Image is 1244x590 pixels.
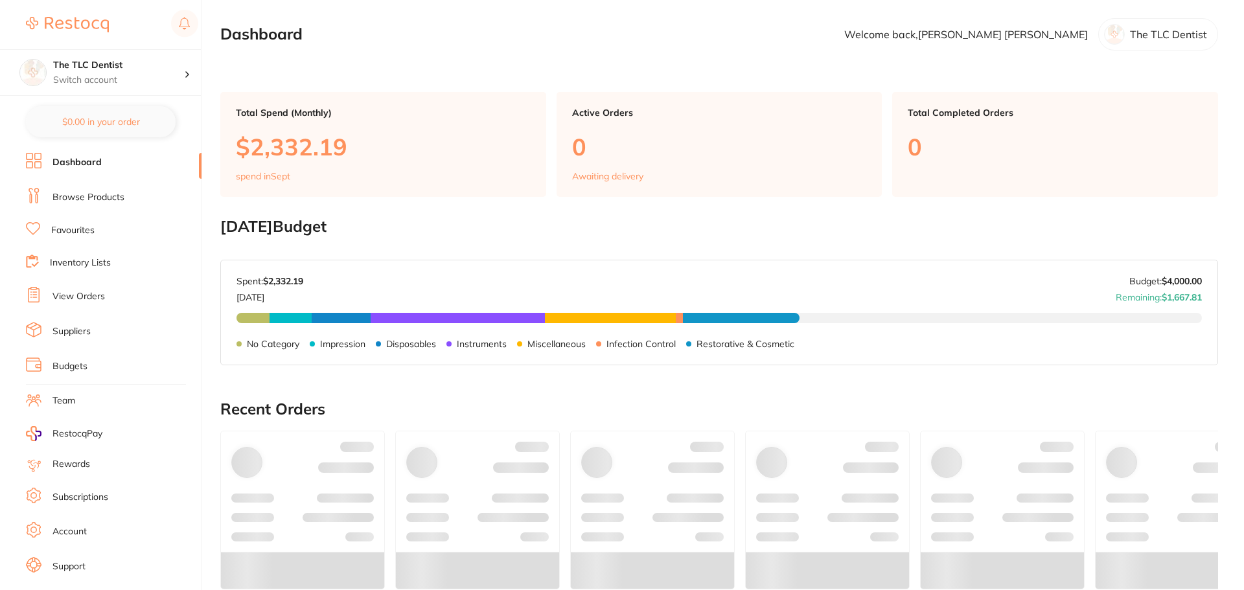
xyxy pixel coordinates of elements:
[52,191,124,204] a: Browse Products
[697,339,794,349] p: Restorative & Cosmetic
[236,276,303,286] p: Spent:
[53,74,184,87] p: Switch account
[52,156,102,169] a: Dashboard
[527,339,586,349] p: Miscellaneous
[52,360,87,373] a: Budgets
[220,92,546,197] a: Total Spend (Monthly)$2,332.19spend inSept
[51,224,95,237] a: Favourites
[50,256,111,269] a: Inventory Lists
[52,458,90,471] a: Rewards
[236,133,531,160] p: $2,332.19
[572,108,867,118] p: Active Orders
[572,133,867,160] p: 0
[606,339,676,349] p: Infection Control
[386,339,436,349] p: Disposables
[220,25,303,43] h2: Dashboard
[26,17,109,32] img: Restocq Logo
[53,59,184,72] h4: The TLC Dentist
[263,275,303,287] strong: $2,332.19
[52,525,87,538] a: Account
[1116,287,1202,302] p: Remaining:
[557,92,882,197] a: Active Orders0Awaiting delivery
[26,106,176,137] button: $0.00 in your order
[26,426,102,441] a: RestocqPay
[457,339,507,349] p: Instruments
[844,28,1088,40] p: Welcome back, [PERSON_NAME] [PERSON_NAME]
[26,426,41,441] img: RestocqPay
[236,108,531,118] p: Total Spend (Monthly)
[20,60,46,85] img: The TLC Dentist
[247,339,299,349] p: No Category
[52,394,75,407] a: Team
[1162,275,1202,287] strong: $4,000.00
[892,92,1218,197] a: Total Completed Orders0
[1162,291,1202,303] strong: $1,667.81
[52,427,102,440] span: RestocqPay
[220,218,1218,236] h2: [DATE] Budget
[572,171,643,181] p: Awaiting delivery
[908,108,1203,118] p: Total Completed Orders
[52,491,108,504] a: Subscriptions
[52,325,91,338] a: Suppliers
[52,290,105,303] a: View Orders
[320,339,365,349] p: Impression
[26,10,109,40] a: Restocq Logo
[236,287,303,302] p: [DATE]
[236,171,290,181] p: spend in Sept
[1130,28,1207,40] p: The TLC Dentist
[52,560,86,573] a: Support
[1129,276,1202,286] p: Budget:
[908,133,1203,160] p: 0
[220,400,1218,418] h2: Recent Orders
